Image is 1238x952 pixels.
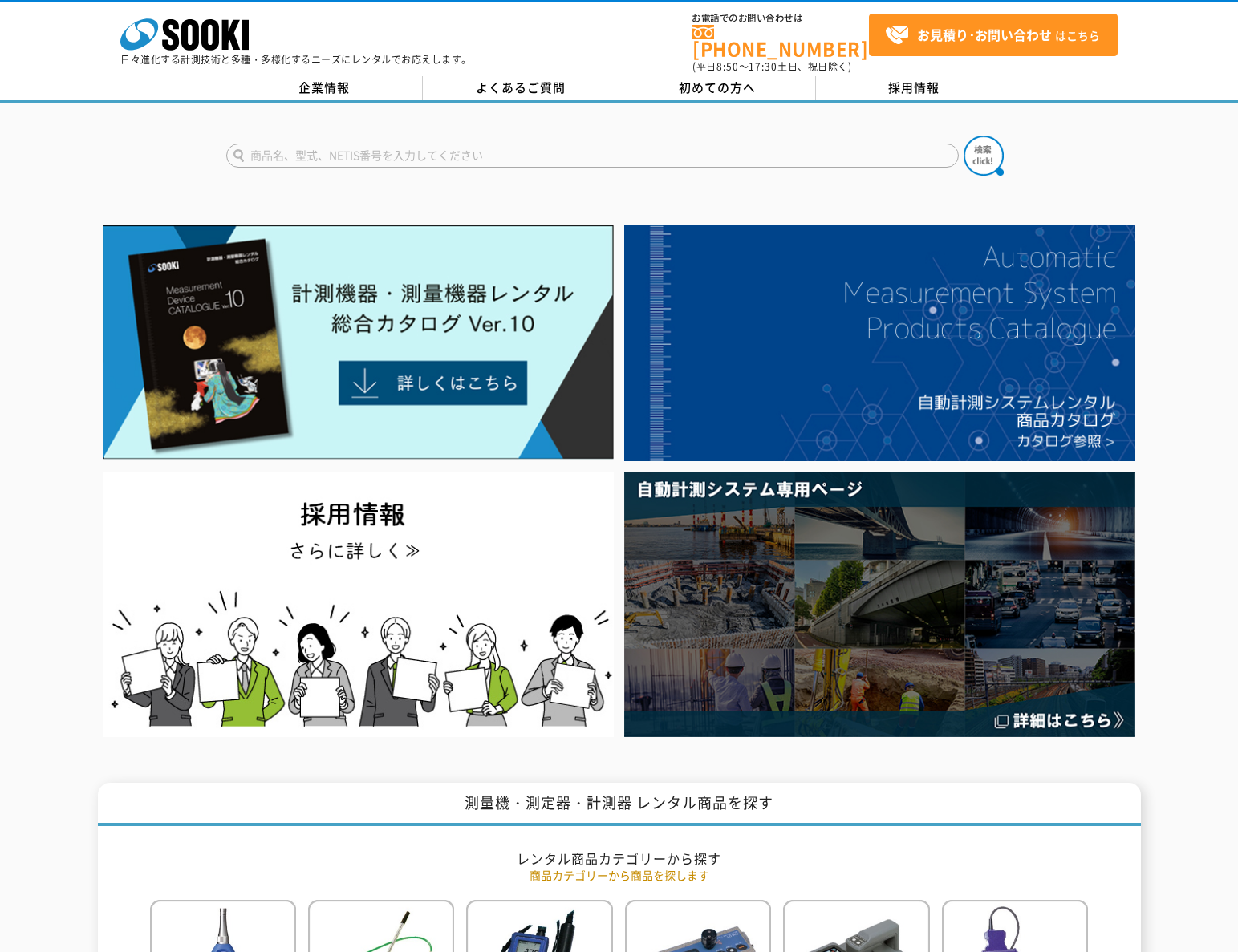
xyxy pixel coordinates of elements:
h2: レンタル商品カテゴリーから探す [150,850,1089,867]
h1: 測量機・測定器・計測器 レンタル商品を探す [98,783,1141,827]
span: (平日 ～ 土日、祝日除く) [692,59,851,74]
a: [PHONE_NUMBER] [692,25,869,58]
strong: お見積り･お問い合わせ [917,25,1052,44]
a: よくあるご質問 [423,76,619,100]
p: 商品カテゴリーから商品を探します [150,867,1089,884]
p: 日々進化する計測技術と多種・多様化するニーズにレンタルでお応えします。 [120,55,472,64]
span: 初めての方へ [679,79,756,96]
span: はこちら [885,23,1100,47]
span: お電話でのお問い合わせは [692,14,869,23]
img: btn_search.png [964,136,1004,176]
img: 自動計測システムカタログ [624,225,1135,461]
img: 自動計測システム専用ページ [624,472,1135,737]
span: 17:30 [749,59,777,74]
a: 企業情報 [226,76,423,100]
span: 8:50 [716,59,739,74]
input: 商品名、型式、NETIS番号を入力してください [226,144,959,168]
a: お見積り･お問い合わせはこちら [869,14,1118,56]
img: SOOKI recruit [103,472,614,737]
img: Catalog Ver10 [103,225,614,460]
a: 採用情報 [816,76,1013,100]
a: 初めての方へ [619,76,816,100]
